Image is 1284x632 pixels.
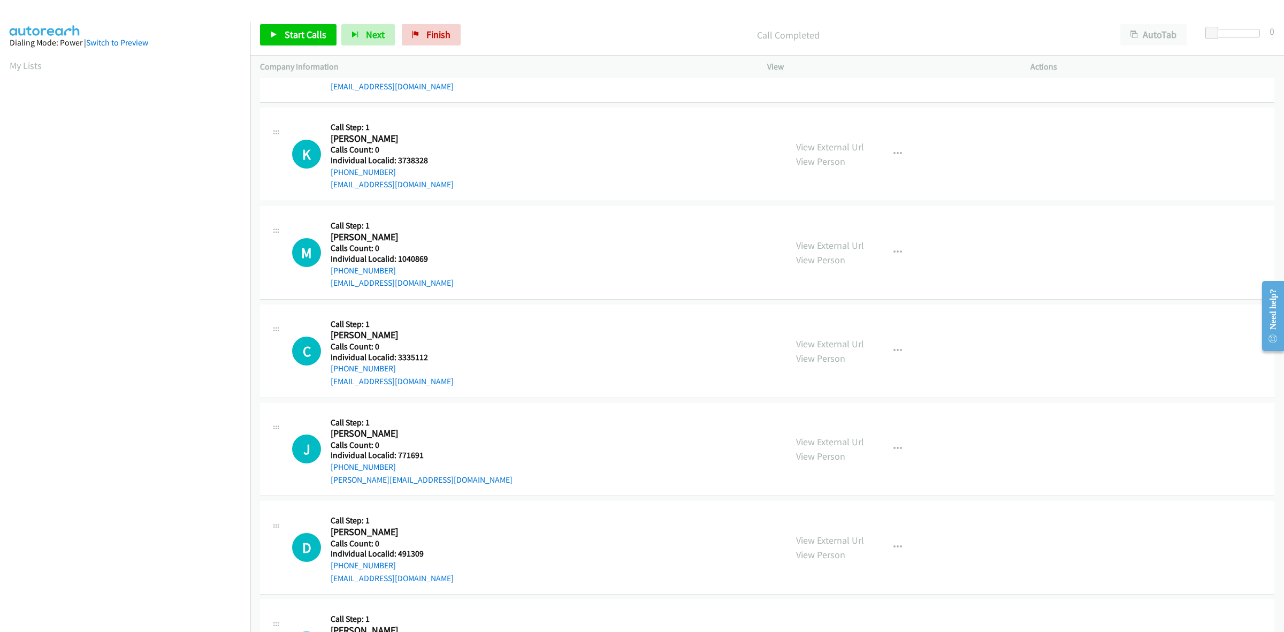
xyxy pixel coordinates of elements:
a: View External Url [796,534,864,546]
h1: K [292,140,321,169]
a: [EMAIL_ADDRESS][DOMAIN_NAME] [331,573,454,583]
h1: J [292,435,321,463]
div: The call is yet to be attempted [292,337,321,366]
a: View External Url [796,141,864,153]
h5: Individual Localid: 771691 [331,450,513,461]
h5: Individual Localid: 1040869 [331,254,454,264]
h5: Call Step: 1 [331,614,454,625]
button: Next [341,24,395,45]
a: [PHONE_NUMBER] [331,462,396,472]
div: The call is yet to be attempted [292,435,321,463]
a: View External Url [796,436,864,448]
h5: Calls Count: 0 [331,341,454,352]
span: Finish [426,28,450,41]
h2: [PERSON_NAME] [331,231,443,243]
h5: Call Step: 1 [331,122,454,133]
span: Next [366,28,385,41]
div: The call is yet to be attempted [292,533,321,562]
h1: C [292,337,321,366]
h1: D [292,533,321,562]
div: The call is yet to be attempted [292,238,321,267]
a: [EMAIL_ADDRESS][DOMAIN_NAME] [331,278,454,288]
a: View Person [796,155,845,167]
a: [PERSON_NAME][EMAIL_ADDRESS][DOMAIN_NAME] [331,475,513,485]
a: [EMAIL_ADDRESS][DOMAIN_NAME] [331,81,454,92]
a: View Person [796,352,845,364]
h5: Calls Count: 0 [331,440,513,451]
a: View Person [796,450,845,462]
p: View [767,60,1011,73]
a: View External Url [796,239,864,252]
a: View Person [796,254,845,266]
h5: Call Step: 1 [331,417,513,428]
h5: Individual Localid: 3738328 [331,155,454,166]
h1: M [292,238,321,267]
a: [EMAIL_ADDRESS][DOMAIN_NAME] [331,179,454,189]
h5: Individual Localid: 3335112 [331,352,454,363]
a: Switch to Preview [86,37,148,48]
button: AutoTab [1120,24,1187,45]
div: 0 [1270,24,1274,39]
a: My Lists [10,59,42,72]
a: [PHONE_NUMBER] [331,68,396,79]
p: Actions [1030,60,1274,73]
div: Delay between calls (in seconds) [1211,29,1260,37]
a: [PHONE_NUMBER] [331,560,396,570]
a: View Person [796,549,845,561]
h2: [PERSON_NAME] [331,526,443,538]
div: Dialing Mode: Power | [10,36,241,49]
h5: Call Step: 1 [331,220,454,231]
iframe: Dialpad [10,82,250,591]
h5: Individual Localid: 491309 [331,549,454,559]
a: Finish [402,24,461,45]
a: Start Calls [260,24,337,45]
span: Start Calls [285,28,326,41]
h5: Calls Count: 0 [331,243,454,254]
a: [PHONE_NUMBER] [331,167,396,177]
h5: Call Step: 1 [331,515,454,526]
h2: [PERSON_NAME] [331,428,443,440]
a: [EMAIL_ADDRESS][DOMAIN_NAME] [331,376,454,386]
h5: Calls Count: 0 [331,538,454,549]
a: View External Url [796,338,864,350]
a: [PHONE_NUMBER] [331,265,396,276]
h5: Calls Count: 0 [331,144,454,155]
h2: [PERSON_NAME] [331,329,443,341]
p: Call Completed [475,28,1101,42]
a: [PHONE_NUMBER] [331,363,396,374]
h5: Call Step: 1 [331,319,454,330]
h2: [PERSON_NAME] [331,133,443,145]
iframe: Resource Center [1253,273,1284,359]
p: Company Information [260,60,748,73]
